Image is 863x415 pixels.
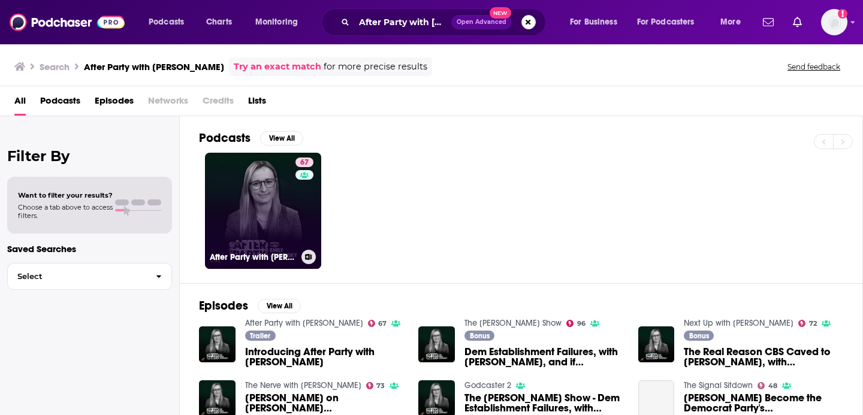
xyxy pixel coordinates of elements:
svg: Add a profile image [838,9,847,19]
a: Episodes [95,91,134,116]
a: Will Zohran Mamdani Become the Democrat Party's Trump? | Emily Jashinsky [684,393,843,413]
span: Trailer [250,332,270,340]
button: open menu [140,13,200,32]
span: [PERSON_NAME] on [PERSON_NAME] [PERSON_NAME] U-Turn, [PERSON_NAME] Snubbing [PERSON_NAME], and Cl... [245,393,405,413]
a: Dem Establishment Failures, with Ana Kasparian, and if Bieber Launched the Trad Movement, with Ev... [464,347,624,367]
span: 48 [768,383,777,389]
a: Charts [198,13,239,32]
span: Podcasts [149,14,184,31]
a: 67 [368,320,387,327]
button: View All [258,299,301,313]
h3: Search [40,61,70,72]
span: Networks [148,91,188,116]
a: Try an exact match [234,60,321,74]
span: [PERSON_NAME] Become the Democrat Party's [PERSON_NAME]? | [PERSON_NAME] [684,393,843,413]
h3: After Party with [PERSON_NAME] [84,61,224,72]
a: 67 [295,157,313,167]
a: 67After Party with [PERSON_NAME] [205,153,321,269]
a: Lists [248,91,266,116]
button: Send feedback [784,62,844,72]
span: Dem Establishment Failures, with [PERSON_NAME], and if [PERSON_NAME] Launched the Trad Movement, ... [464,347,624,367]
h3: After Party with [PERSON_NAME] [210,252,297,262]
a: The Real Reason CBS Caved to Trump, with Mark Halperin, Plus Charlize Theron is Part of the Probl... [684,347,843,367]
button: open menu [712,13,756,32]
h2: Filter By [7,147,172,165]
a: After Party with Emily Jashinsky [245,318,363,328]
a: The Nerve with Maureen Callahan [245,380,361,390]
span: Credits [203,91,234,116]
span: Bonus [470,332,490,340]
button: Open AdvancedNew [451,15,512,29]
span: New [490,7,511,19]
span: 67 [300,157,309,169]
span: More [720,14,741,31]
p: Saved Searches [7,243,172,255]
span: The Real Reason CBS Caved to [PERSON_NAME], with [PERSON_NAME], Plus [PERSON_NAME] is Part of the... [684,347,843,367]
span: Open Advanced [457,19,506,25]
button: View All [260,131,303,146]
a: The Signal Sitdown [684,380,753,390]
span: Introducing After Party with [PERSON_NAME] [245,347,405,367]
button: Select [7,263,172,290]
button: open menu [629,13,712,32]
a: Show notifications dropdown [788,12,807,32]
a: Show notifications dropdown [758,12,778,32]
div: Search podcasts, credits, & more... [333,8,557,36]
span: 96 [577,321,586,326]
a: Megyn Kelly on Pam Bondi's Epstein U-Turn, Taylor Swift Snubbing Kamala, and Classless Alex Coope... [245,393,405,413]
img: User Profile [821,9,847,35]
a: 72 [798,320,817,327]
span: 73 [376,383,385,389]
span: Choose a tab above to access filters. [18,203,113,220]
a: All [14,91,26,116]
span: for more precise results [324,60,427,74]
img: Podchaser - Follow, Share and Rate Podcasts [10,11,125,34]
a: Introducing After Party with Emily Jashinsky [245,347,405,367]
a: Godcaster 2 [464,380,511,390]
span: Want to filter your results? [18,191,113,199]
button: Show profile menu [821,9,847,35]
span: Monitoring [255,14,298,31]
a: EpisodesView All [199,298,301,313]
img: The Real Reason CBS Caved to Trump, with Mark Halperin, Plus Charlize Theron is Part of the Probl... [638,326,675,363]
span: Select [8,272,146,280]
a: 48 [758,382,777,389]
img: Dem Establishment Failures, with Ana Kasparian, and if Bieber Launched the Trad Movement, with Ev... [418,326,455,363]
button: open menu [247,13,313,32]
a: PodcastsView All [199,131,303,146]
a: 96 [566,320,586,327]
span: For Podcasters [637,14,695,31]
span: Charts [206,14,232,31]
h2: Episodes [199,298,248,313]
button: open menu [562,13,632,32]
span: For Business [570,14,617,31]
span: 67 [378,321,387,326]
input: Search podcasts, credits, & more... [354,13,451,32]
a: Podcasts [40,91,80,116]
a: 73 [366,382,385,389]
span: Bonus [689,332,709,340]
img: Introducing After Party with Emily Jashinsky [199,326,236,363]
a: The Megyn Kelly Show [464,318,562,328]
span: Logged in as megcassidy [821,9,847,35]
span: 72 [809,321,817,326]
h2: Podcasts [199,131,251,146]
a: The Megyn Kelly Show - Dem Establishment Failures, with Ana Kasparian, and if Bieber Launched the... [464,393,624,413]
a: Next Up with Mark Halperin [684,318,793,328]
span: The [PERSON_NAME] Show - Dem Establishment Failures, with [PERSON_NAME], and if [PERSON_NAME] Lau... [464,393,624,413]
